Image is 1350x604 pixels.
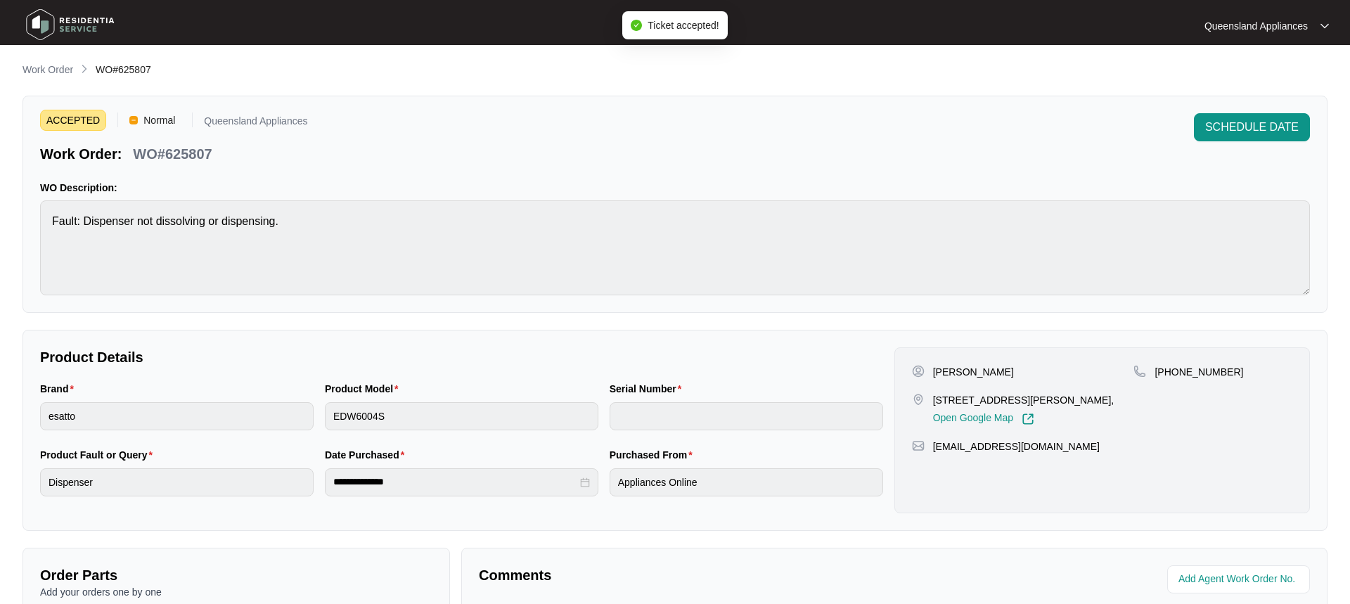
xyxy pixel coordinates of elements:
[129,116,138,124] img: Vercel Logo
[138,110,181,131] span: Normal
[1178,571,1301,588] input: Add Agent Work Order No.
[133,144,212,164] p: WO#625807
[40,585,432,599] p: Add your orders one by one
[933,413,1034,425] a: Open Google Map
[40,110,106,131] span: ACCEPTED
[1204,19,1308,33] p: Queensland Appliances
[40,144,122,164] p: Work Order:
[325,448,410,462] label: Date Purchased
[96,64,151,75] span: WO#625807
[40,448,158,462] label: Product Fault or Query
[40,402,314,430] input: Brand
[912,365,925,378] img: user-pin
[1133,365,1146,378] img: map-pin
[479,565,885,585] p: Comments
[610,382,687,396] label: Serial Number
[40,200,1310,295] textarea: Fault: Dispenser not dissolving or dispensing.
[1320,23,1329,30] img: dropdown arrow
[648,20,719,31] span: Ticket accepted!
[40,382,79,396] label: Brand
[325,382,404,396] label: Product Model
[933,439,1100,454] p: [EMAIL_ADDRESS][DOMAIN_NAME]
[1022,413,1034,425] img: Link-External
[933,365,1014,379] p: [PERSON_NAME]
[912,393,925,406] img: map-pin
[1155,365,1243,379] p: [PHONE_NUMBER]
[933,393,1114,407] p: [STREET_ADDRESS][PERSON_NAME],
[1205,119,1299,136] span: SCHEDULE DATE
[204,116,307,131] p: Queensland Appliances
[40,347,883,367] p: Product Details
[631,20,642,31] span: check-circle
[22,63,73,77] p: Work Order
[610,468,883,496] input: Purchased From
[21,4,120,46] img: residentia service logo
[40,181,1310,195] p: WO Description:
[40,468,314,496] input: Product Fault or Query
[610,402,883,430] input: Serial Number
[79,63,90,75] img: chevron-right
[912,439,925,452] img: map-pin
[40,565,432,585] p: Order Parts
[610,448,698,462] label: Purchased From
[325,402,598,430] input: Product Model
[20,63,76,78] a: Work Order
[1194,113,1310,141] button: SCHEDULE DATE
[333,475,577,489] input: Date Purchased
